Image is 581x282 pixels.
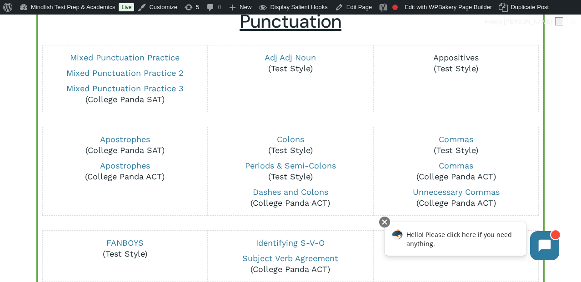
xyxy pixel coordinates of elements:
[100,134,150,144] a: Apostrophes
[265,53,316,62] a: Adj Adj Noun
[439,161,473,170] a: Commas
[213,187,368,208] p: (College Panda ACT)
[66,68,184,78] a: Mixed Punctuation Practice 2
[481,15,567,29] a: Howdy,
[47,160,202,182] p: (College Panda ACT)
[256,238,325,247] a: Identifying S-V-O
[375,215,568,269] iframe: Chatbot
[47,134,202,156] p: (College Panda SAT)
[245,161,336,170] a: Periods & Semi-Colons
[379,160,533,182] p: (College Panda ACT)
[119,3,134,11] a: Live
[47,237,202,259] p: (Test Style)
[392,5,398,10] div: Focus keyphrase not set
[277,134,304,144] a: Colons
[47,83,202,105] p: (College Panda SAT)
[379,187,533,208] p: (College Panda ACT)
[70,53,180,62] a: Mixed Punctuation Practice
[413,187,500,197] a: Unnecessary Commas
[213,253,368,275] p: (College Panda ACT)
[379,134,533,156] p: (Test Style)
[213,160,368,182] p: (Test Style)
[100,161,150,170] a: Apostrophes
[66,84,184,93] a: Mixed Punctuation Practice 3
[439,134,473,144] a: Commas
[379,52,533,74] p: (Test Style)
[504,18,552,25] span: [PERSON_NAME]
[433,53,479,62] a: Appositives
[213,134,368,156] p: (Test Style)
[106,238,144,247] a: FANBOYS
[242,253,338,263] a: Subject Verb Agreement
[253,187,328,197] a: Dashes and Colons
[213,52,368,74] p: (Test Style)
[240,10,341,34] u: Punctuation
